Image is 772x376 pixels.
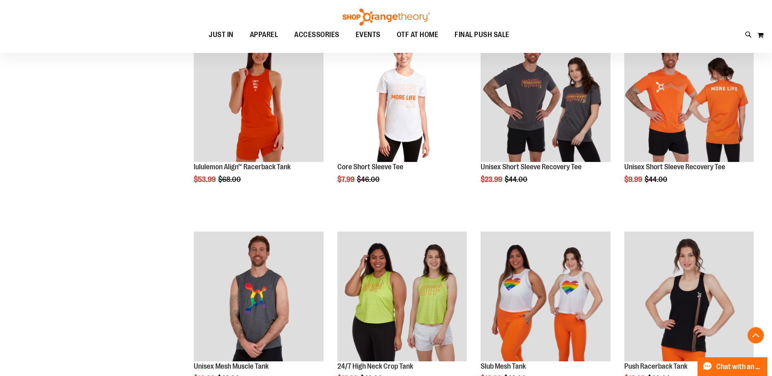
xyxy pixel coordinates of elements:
[209,26,234,44] span: JUST IN
[194,163,291,171] a: lululemon Align™ Racerback Tank
[645,175,669,184] span: $44.00
[716,363,762,371] span: Chat with an Expert
[337,362,413,370] a: 24/7 High Neck Crop Tank
[624,232,754,361] img: Product image for Push Racerback Tank
[624,362,687,370] a: Push Racerback Tank
[624,232,754,362] a: Product image for Push Racerback Tank
[481,175,503,184] span: $23.99
[455,26,510,44] span: FINAL PUSH SALE
[356,26,381,44] span: EVENTS
[748,327,764,343] button: Back To Top
[201,26,242,44] a: JUST IN
[337,175,356,184] span: $7.99
[194,33,323,163] a: Product image for lululemon Align™ Racerback Tank
[337,163,403,171] a: Core Short Sleeve Tee
[481,33,610,162] img: Product image for Unisex Short Sleeve Recovery Tee
[218,175,242,184] span: $68.00
[250,26,278,44] span: APPAREL
[389,26,447,44] a: OTF AT HOME
[624,163,725,171] a: Unisex Short Sleeve Recovery Tee
[286,26,348,44] a: ACCESSORIES
[624,33,754,163] a: Product image for Unisex Short Sleeve Recovery Tee
[337,232,467,361] img: Product image for 24/7 High Neck Crop Tank
[481,163,582,171] a: Unisex Short Sleeve Recovery Tee
[190,28,327,204] div: product
[194,232,323,362] a: Product image for Unisex Mesh Muscle Tank
[337,33,467,163] a: Product image for Core Short Sleeve Tee
[477,28,614,204] div: product
[481,362,526,370] a: Slub Mesh Tank
[194,362,269,370] a: Unisex Mesh Muscle Tank
[337,232,467,362] a: Product image for 24/7 High Neck Crop Tank
[294,26,339,44] span: ACCESSORIES
[194,232,323,361] img: Product image for Unisex Mesh Muscle Tank
[505,175,529,184] span: $44.00
[620,28,758,204] div: product
[348,26,389,44] a: EVENTS
[242,26,286,44] a: APPAREL
[624,175,643,184] span: $9.99
[194,33,323,162] img: Product image for lululemon Align™ Racerback Tank
[337,33,467,162] img: Product image for Core Short Sleeve Tee
[624,33,754,162] img: Product image for Unisex Short Sleeve Recovery Tee
[481,33,610,163] a: Product image for Unisex Short Sleeve Recovery Tee
[698,357,768,376] button: Chat with an Expert
[397,26,439,44] span: OTF AT HOME
[357,175,381,184] span: $46.00
[481,232,610,361] img: Product image for Slub Mesh Tank
[341,9,431,26] img: Shop Orangetheory
[333,28,471,204] div: product
[194,175,217,184] span: $53.99
[481,232,610,362] a: Product image for Slub Mesh Tank
[446,26,518,44] a: FINAL PUSH SALE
